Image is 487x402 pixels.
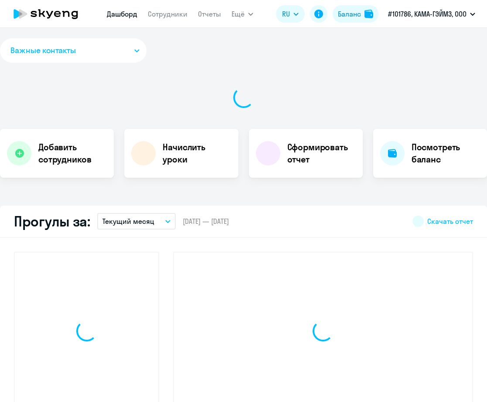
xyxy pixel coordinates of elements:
a: Дашборд [107,10,137,18]
h4: Сформировать отчет [287,141,356,166]
button: Балансbalance [333,5,378,23]
h2: Прогулы за: [14,213,90,230]
span: Важные контакты [10,45,76,56]
img: balance [364,10,373,18]
button: Текущий месяц [97,213,176,230]
span: [DATE] — [DATE] [183,216,229,226]
button: RU [276,5,305,23]
a: Отчеты [198,10,221,18]
button: #101786, КАМА-ГЭЙМЗ, ООО [384,3,480,24]
p: Текущий месяц [102,216,154,226]
h4: Посмотреть баланс [412,141,480,166]
span: Скачать отчет [427,216,473,226]
h4: Начислить уроки [163,141,231,166]
h4: Добавить сотрудников [38,141,107,166]
button: Ещё [232,5,253,23]
div: Баланс [338,9,361,19]
span: RU [282,9,290,19]
p: #101786, КАМА-ГЭЙМЗ, ООО [388,9,467,19]
span: Ещё [232,9,245,19]
a: Сотрудники [148,10,187,18]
